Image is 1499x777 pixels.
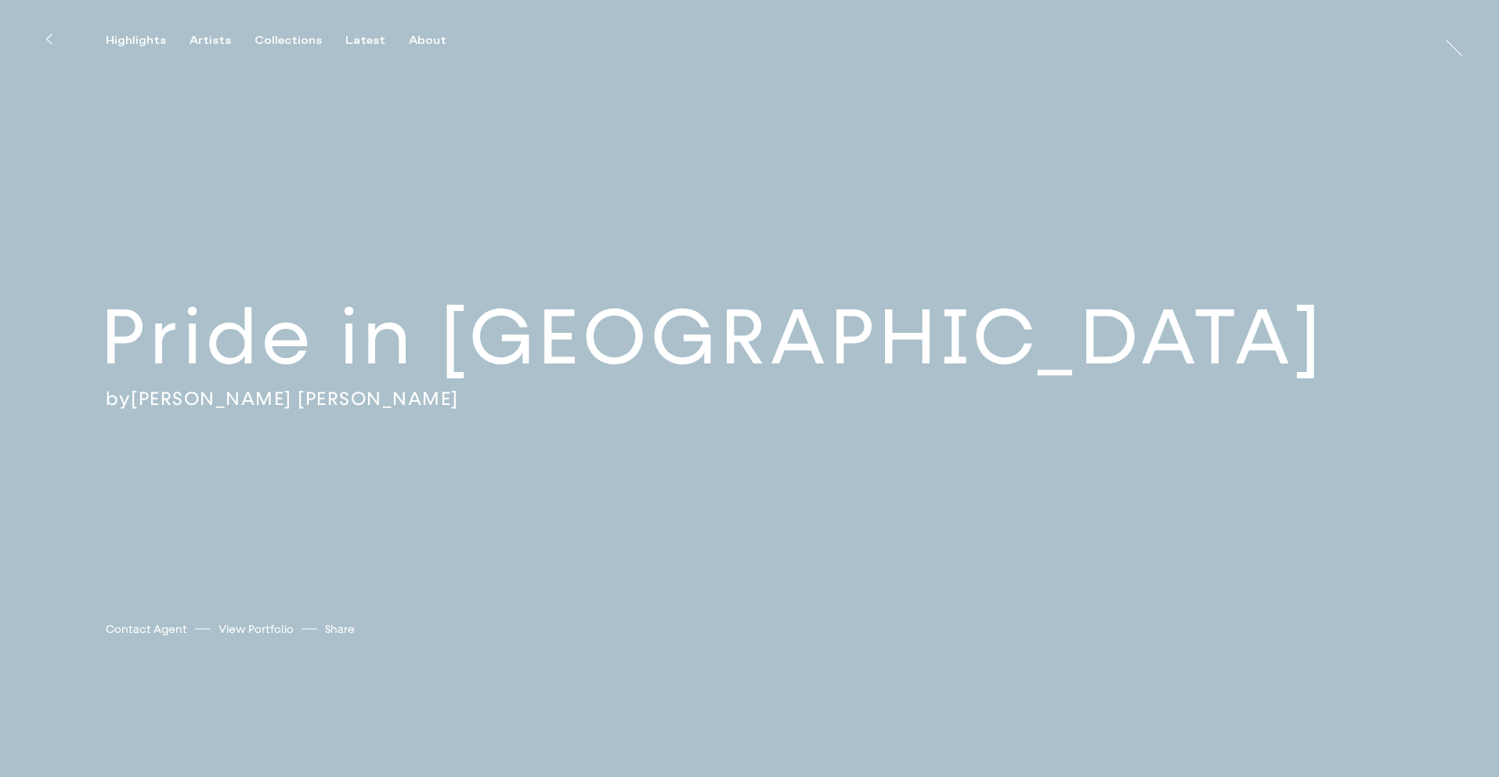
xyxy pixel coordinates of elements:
div: Collections [255,34,322,48]
div: Artists [190,34,231,48]
button: Latest [345,34,409,48]
a: View Portfolio [219,621,294,638]
span: by [106,387,131,410]
a: Contact Agent [106,621,187,638]
h2: Pride in [GEOGRAPHIC_DATA] [101,289,1432,387]
button: Highlights [106,34,190,48]
div: Highlights [106,34,166,48]
div: About [409,34,446,48]
a: [PERSON_NAME] [PERSON_NAME] [131,387,459,410]
button: Collections [255,34,345,48]
button: Artists [190,34,255,48]
button: Share [325,619,355,640]
button: About [409,34,470,48]
div: Latest [345,34,385,48]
